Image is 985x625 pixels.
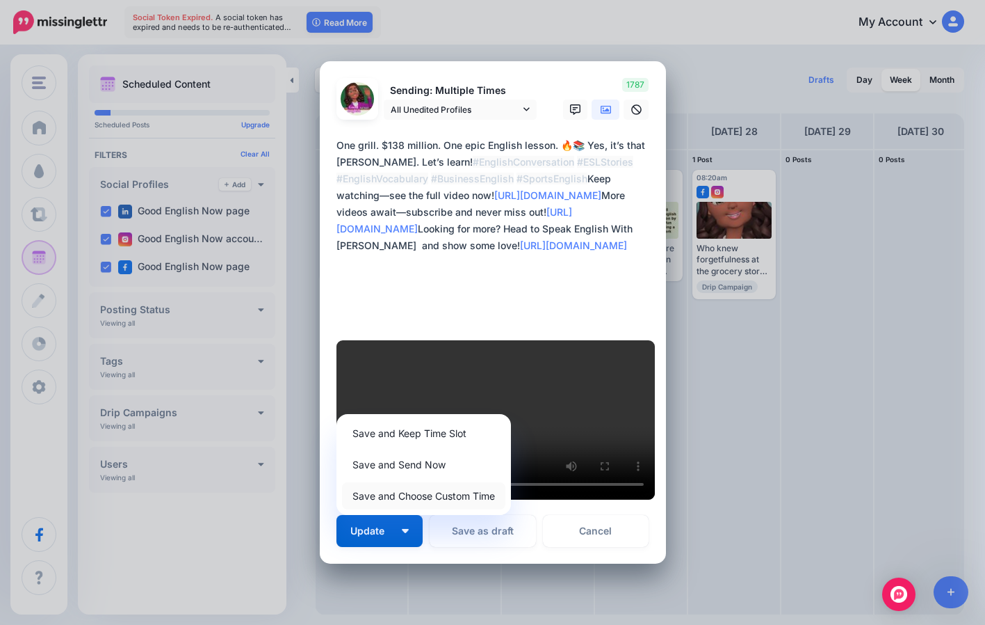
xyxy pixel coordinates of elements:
span: Update [350,526,395,536]
button: Save as draft [430,515,536,547]
a: All Unedited Profiles [384,100,537,120]
a: Save and Send Now [342,451,505,478]
button: Update [336,515,423,547]
a: Cancel [543,515,649,547]
img: arrow-down-white.png [402,529,409,533]
div: Open Intercom Messenger [882,578,915,611]
a: Save and Keep Time Slot [342,420,505,447]
p: Sending: Multiple Times [384,83,537,99]
div: Update [336,414,511,515]
a: Save and Choose Custom Time [342,482,505,509]
img: 453872271_1008327420842885_1696026940062417005_n-bsa149354.jpg [341,82,374,116]
span: 1787 [622,78,649,92]
span: All Unedited Profiles [391,102,520,117]
div: One grill. $138 million. One epic English lesson. 🔥📚 Yes, it’s that [PERSON_NAME]. Let’s learn! K... [336,137,656,254]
